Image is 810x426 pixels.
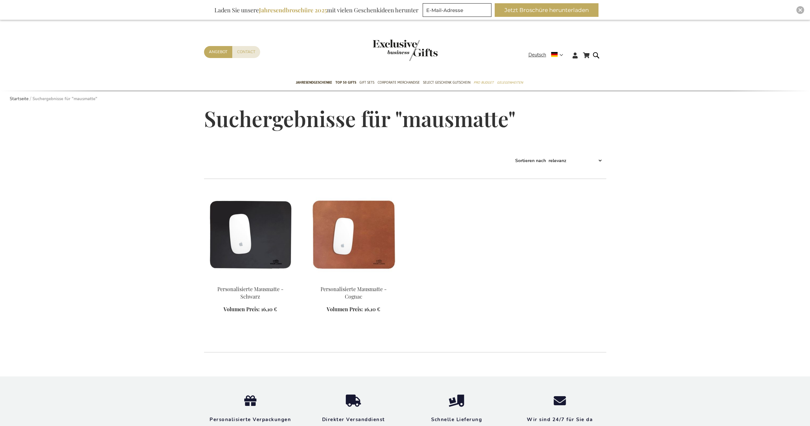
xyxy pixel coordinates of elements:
a: Personalisierte Mausmatte - Cognac [320,286,387,300]
div: Laden Sie unsere mit vielen Geschenkideen herunter [212,3,421,17]
b: Jahresendbroschüre 2025 [259,6,327,14]
a: Leather Mouse Pad - Cognac [307,278,400,284]
span: Pro Budget [474,79,494,86]
span: 16,10 € [261,306,277,313]
span: Volumen Preis: [224,306,260,313]
img: Leather Mouse Pad - Cognac [307,189,400,280]
span: Jahresendgeschenke [296,79,332,86]
span: Gelegenheiten [497,79,523,86]
a: Personalised Leather Mouse Pad - Black [204,278,297,284]
span: Volumen Preis: [327,306,363,313]
form: marketing offers and promotions [423,3,493,19]
a: store logo [373,40,405,61]
a: Volumen Preis: 16,10 € [224,306,277,313]
span: Select Geschenk Gutschein [423,79,470,86]
span: TOP 50 Gifts [335,79,356,86]
img: Exclusive Business gifts logo [373,40,438,61]
strong: Personalisierte Verpackungen [210,416,291,423]
span: Gift Sets [359,79,374,86]
a: Contact [232,46,260,58]
a: Angebot [204,46,232,58]
strong: Suchergebnisse für "mausmatte" [32,96,97,102]
span: Deutsch [528,51,546,59]
button: Jetzt Broschüre herunterladen [495,3,598,17]
strong: Schnelle Lieferung [431,416,482,423]
label: Sortieren nach [515,158,546,164]
span: Corporate Merchandise [378,79,420,86]
div: Close [796,6,804,14]
div: Deutsch [528,51,567,59]
span: 16,10 € [364,306,380,313]
a: Volumen Preis: 16,10 € [327,306,380,313]
strong: Direkter Versanddienst [322,416,385,423]
a: Personalisierte Mausmatte - Schwarz [217,286,284,300]
img: Personalised Leather Mouse Pad - Black [204,189,297,280]
img: Close [798,8,802,12]
a: Startseite [10,96,29,102]
span: Suchergebnisse für "mausmatte" [204,104,515,132]
input: E-Mail-Adresse [423,3,491,17]
strong: Wir sind 24/7 für Sie da [527,416,593,423]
